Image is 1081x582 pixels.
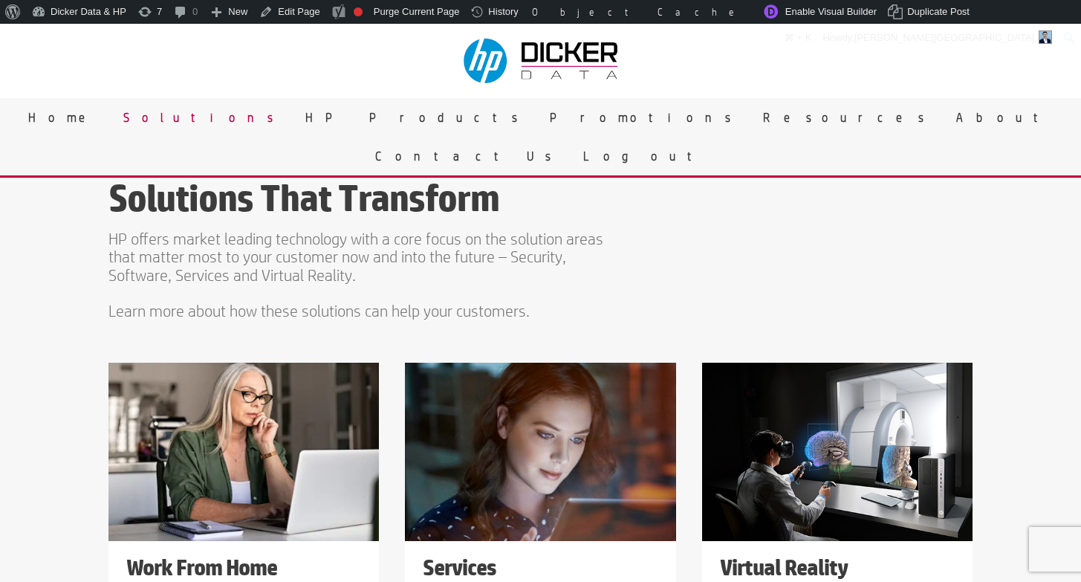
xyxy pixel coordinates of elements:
[945,98,1064,137] a: About
[572,137,718,175] a: Logout
[364,137,572,175] a: Contact Us
[539,98,752,137] a: Promotions
[108,363,380,541] img: Work From Home bundles recommended
[108,302,530,320] span: Learn more about how these solutions can help your customers.
[112,98,294,137] a: Solutions
[17,98,112,137] a: Home
[108,230,603,283] span: HP offers market leading technology with a core focus on the solution areas that matter most to y...
[779,26,818,50] a: ⌘ + K
[294,98,539,137] a: HP Products
[108,178,608,226] h3: Solutions That Transform
[817,26,1058,50] a: Howdy,
[752,98,945,137] a: Resources
[354,7,363,16] div: Focus keyphrase not set
[854,32,1034,43] span: [PERSON_NAME][GEOGRAPHIC_DATA]
[455,31,630,91] img: Dicker Data & HP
